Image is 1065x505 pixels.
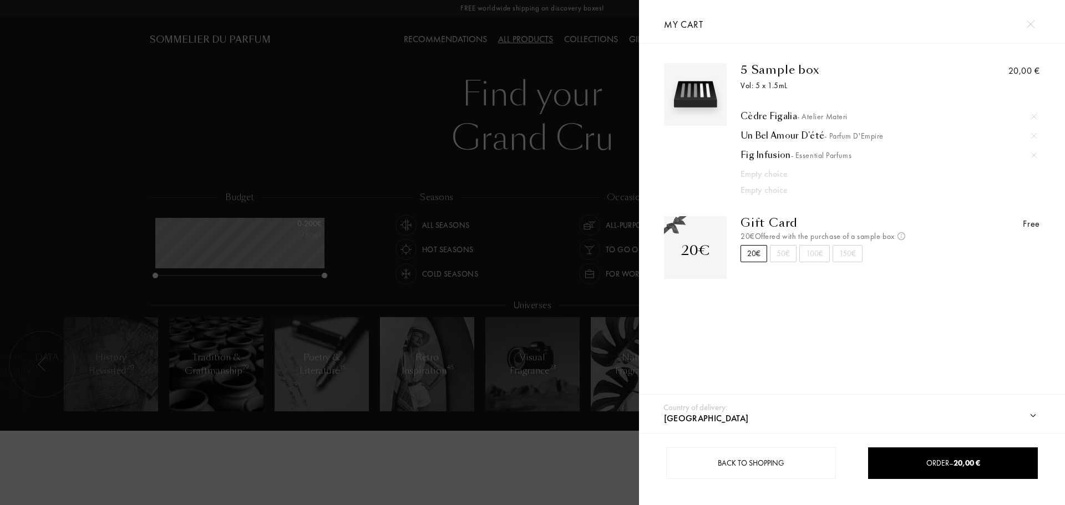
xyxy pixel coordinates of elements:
div: Cèdre Figalia [741,111,1037,122]
div: 20€ Offered with the purchase of a sample box [741,231,946,242]
div: Un Bel Amour D’été [741,130,1037,141]
div: Empty choice [741,183,1008,197]
div: Free [1023,217,1040,231]
div: 20,00 € [1008,64,1040,78]
a: Cèdre Figalia- Atelier Materi [741,111,1037,122]
div: Fig Infusion [741,150,1037,161]
div: 20€ [741,245,767,262]
a: Un Bel Amour D’été- Parfum d'Empire [741,130,1037,141]
div: Order – [869,457,1037,469]
span: - Atelier Materi [797,111,848,121]
span: My cart [664,18,703,30]
div: 100€ [799,245,830,262]
img: box_3.svg [667,66,724,123]
div: Empty choice [741,167,1008,181]
div: Vol: 5 x 1.5mL [741,80,946,91]
img: cross.svg [1031,114,1037,119]
div: 5 Sample box [741,63,946,76]
a: Fig Infusion- Essential Parfums [741,150,1037,161]
div: 150€ [833,245,863,262]
img: info_voucher.png [897,232,905,240]
img: cross.svg [1031,133,1037,139]
div: Back to shopping [666,447,836,479]
span: - Parfum d'Empire [824,131,884,141]
div: 20€ [681,241,710,261]
span: 20,00 € [954,458,980,468]
img: gift_n.png [664,216,686,235]
div: 50€ [770,245,797,262]
img: cross.svg [1026,20,1034,28]
img: cross.svg [1031,152,1037,158]
div: Country of delivery: [663,401,728,414]
div: Gift Card [741,216,946,229]
span: - Essential Parfums [791,150,852,160]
